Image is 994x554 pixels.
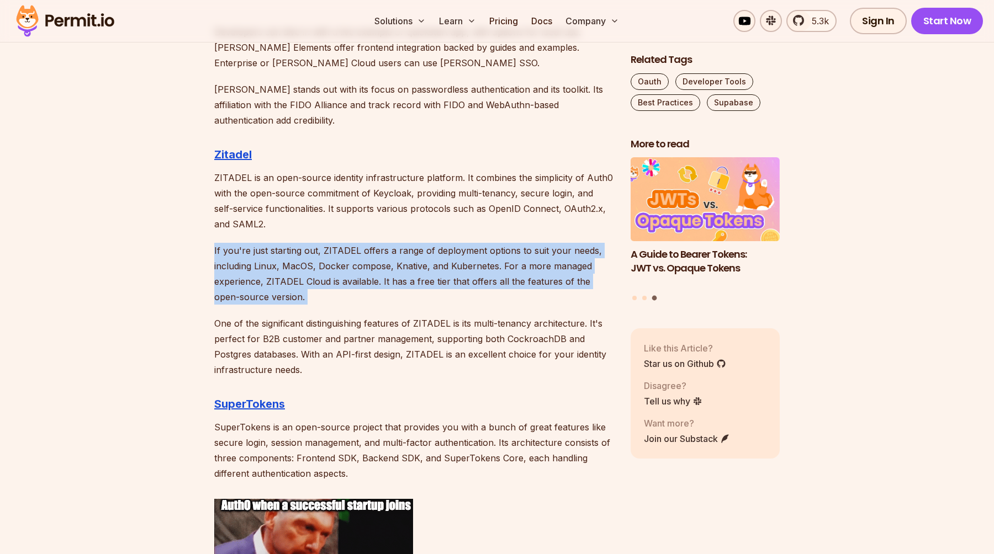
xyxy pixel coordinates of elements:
[214,148,252,161] a: Zitadel
[631,158,780,289] li: 3 of 3
[527,10,557,32] a: Docs
[214,24,613,71] p: Developers can dive in with a live example or quickstart app, with options for local use. [PERSON...
[214,419,613,481] p: SuperTokens is an open-source project that provides you with a bunch of great features like secur...
[644,432,730,445] a: Join our Substack
[631,73,669,90] a: Oauth
[911,8,984,34] a: Start Now
[561,10,623,32] button: Company
[675,73,753,90] a: Developer Tools
[214,243,613,305] p: If you're just starting out, ZITADEL offers a range of deployment options to suit your needs, inc...
[632,296,637,300] button: Go to slide 1
[214,170,613,232] p: ZITADEL is an open-source identity infrastructure platform. It combines the simplicity of Auth0 w...
[485,10,522,32] a: Pricing
[631,53,780,67] h2: Related Tags
[631,137,780,151] h2: More to read
[644,417,730,430] p: Want more?
[631,248,780,275] h3: A Guide to Bearer Tokens: JWT vs. Opaque Tokens
[11,2,119,40] img: Permit logo
[631,94,700,111] a: Best Practices
[652,296,657,301] button: Go to slide 3
[805,14,829,28] span: 5.3k
[214,316,613,377] p: One of the significant distinguishing features of ZITADEL is its multi-tenancy architecture. It's...
[642,296,647,300] button: Go to slide 2
[644,395,702,408] a: Tell us why
[644,342,726,355] p: Like this Article?
[214,82,613,128] p: [PERSON_NAME] stands out with its focus on passwordless authentication and its toolkit. Its affil...
[631,158,780,289] a: A Guide to Bearer Tokens: JWT vs. Opaque TokensA Guide to Bearer Tokens: JWT vs. Opaque Tokens
[631,158,780,302] div: Posts
[644,379,702,392] p: Disagree?
[644,357,726,370] a: Star us on Github
[214,397,285,411] a: SuperTokens
[707,94,760,111] a: Supabase
[370,10,430,32] button: Solutions
[435,10,480,32] button: Learn
[786,10,837,32] a: 5.3k
[850,8,907,34] a: Sign In
[631,158,780,242] img: A Guide to Bearer Tokens: JWT vs. Opaque Tokens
